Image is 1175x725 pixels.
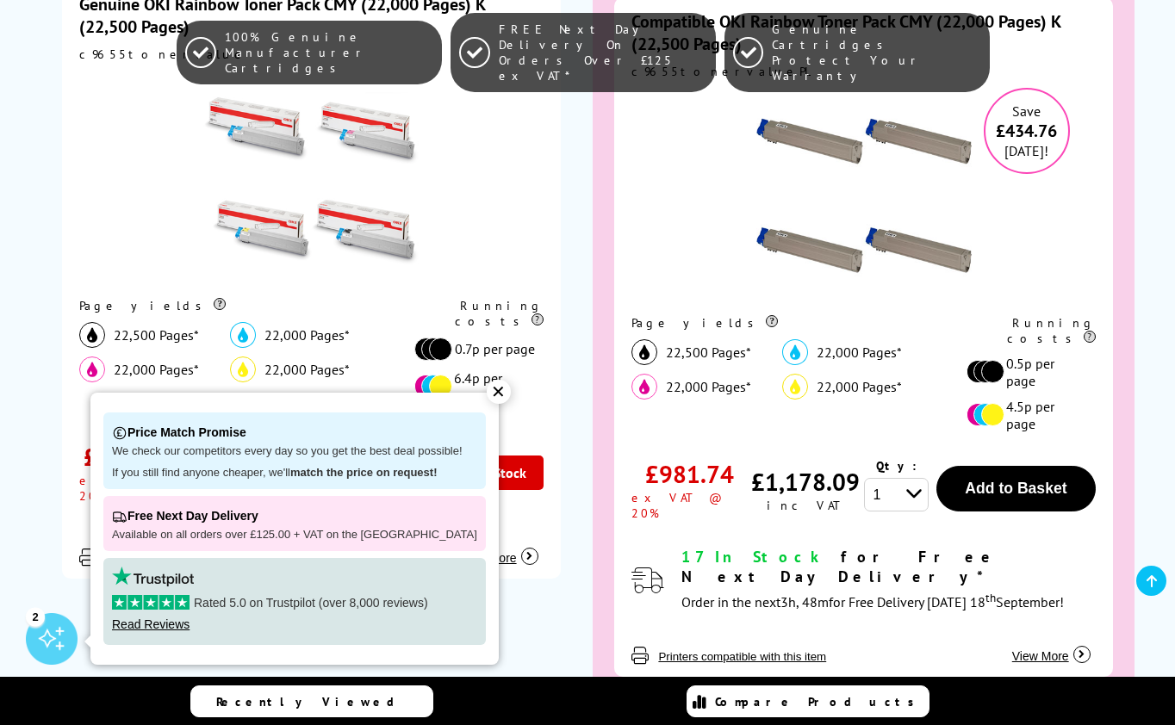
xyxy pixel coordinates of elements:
span: 22,500 Pages* [114,326,199,344]
span: Save [1012,102,1041,120]
div: Page yields [79,298,413,313]
img: trustpilot rating [112,567,194,586]
div: 2 [26,607,45,626]
div: £981.74 [645,458,734,490]
span: 22,000 Pages* [817,344,902,361]
li: 4.5p per page [967,398,1087,432]
img: cyan_icon.svg [782,339,808,365]
p: If you still find anyone cheaper, we'll [112,466,477,480]
p: Rated 5.0 on Trustpilot (over 8,000 reviews) [112,595,477,610]
span: Recently Viewed [216,694,412,710]
span: 17 In Stock [681,547,826,567]
div: modal_delivery [681,547,1095,615]
span: [DATE]! [1004,142,1048,159]
div: ✕ [487,380,511,404]
a: Compare Products [687,685,929,717]
span: view more [462,551,517,565]
div: £1,416.50 [84,441,192,473]
button: view more [457,533,544,566]
p: Available on all orders over £125.00 + VAT on the [GEOGRAPHIC_DATA] [112,528,477,542]
span: 22,500 Pages* [666,344,751,361]
span: Add to Basket [965,480,1066,497]
p: Price Match Promise [112,421,477,444]
span: 22,000 Pages* [666,378,751,395]
span: for Free Next Day Delivery* [681,547,998,586]
img: yellow_icon.svg [230,356,256,382]
button: Add to Basket [936,466,1095,511]
span: 3h, 48m [780,593,829,610]
div: Page yields [631,315,966,331]
img: yellow_icon.svg [782,374,808,400]
li: 0.5p per page [967,355,1087,389]
img: Compatible OKI Rainbow Toner Pack CMY (22,000 Pages) K (22,500 Pages) [756,88,972,303]
div: Running costs [967,315,1096,346]
button: Printers compatible with this item [653,649,831,664]
span: £434.76 [985,120,1068,142]
span: Qty: [876,458,917,474]
p: Free Next Day Delivery [112,505,477,528]
span: 22,000 Pages* [264,361,350,378]
img: OKI Rainbow Toner Pack CMY (22,000 Pages) K (22,500 Pages) [203,71,419,286]
div: ex VAT @ 20% [79,473,196,504]
div: £1,178.09 [751,466,860,498]
span: Genuine Cartridges Protect Your Warranty [772,22,980,84]
img: magenta_icon.svg [79,356,105,382]
img: stars-5.svg [112,595,190,610]
div: ex VAT @ 20% [631,490,748,521]
div: Running costs [414,298,544,329]
img: cyan_icon.svg [230,322,256,348]
span: 22,000 Pages* [817,378,902,395]
a: Recently Viewed [190,685,433,717]
strong: match the price on request! [290,466,437,479]
li: 6.4p per page [414,369,535,404]
span: View More [1012,649,1069,663]
button: View More [1007,631,1096,664]
img: black_icon.svg [631,339,657,365]
span: Order in the next for Free Delivery [DATE] 18 September! [681,593,1064,610]
span: 100% Genuine Manufacturer Cartridges [225,29,433,76]
span: FREE Next Day Delivery On Orders Over £125 ex VAT* [499,22,707,84]
img: black_icon.svg [79,322,105,348]
span: 22,000 Pages* [264,326,350,344]
img: magenta_icon.svg [631,374,657,400]
sup: th [985,590,996,605]
a: Read Reviews [112,617,190,631]
li: 0.7p per page [414,338,535,361]
span: Compare Products [715,694,923,710]
p: We check our competitors every day so you get the best deal possible! [112,444,477,459]
span: 22,000 Pages* [114,361,199,378]
div: inc VAT [767,498,845,513]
